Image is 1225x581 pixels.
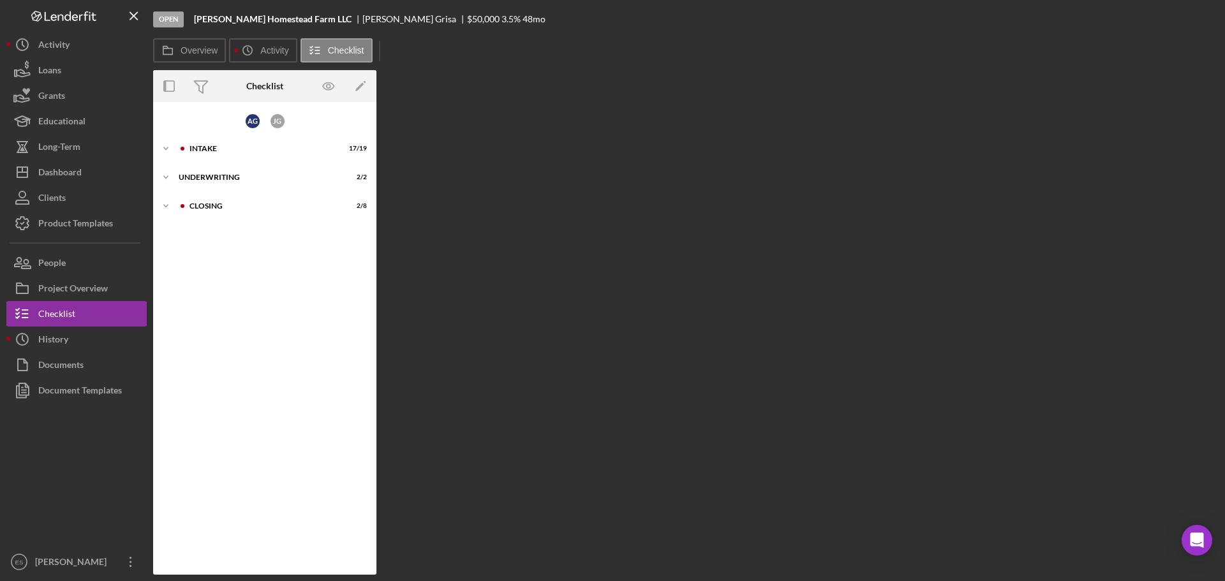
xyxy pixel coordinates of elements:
[38,327,68,355] div: History
[6,250,147,276] button: People
[38,83,65,112] div: Grants
[38,57,61,86] div: Loans
[153,11,184,27] div: Open
[246,114,260,128] div: A G
[38,301,75,330] div: Checklist
[189,145,335,152] div: Intake
[38,134,80,163] div: Long-Term
[6,352,147,378] button: Documents
[6,210,147,236] button: Product Templates
[344,173,367,181] div: 2 / 2
[6,378,147,403] button: Document Templates
[6,159,147,185] button: Dashboard
[6,301,147,327] button: Checklist
[6,549,147,575] button: ES[PERSON_NAME]
[38,185,66,214] div: Clients
[271,114,285,128] div: J G
[1182,525,1212,555] div: Open Intercom Messenger
[229,38,297,63] button: Activity
[301,38,373,63] button: Checklist
[344,202,367,210] div: 2 / 8
[38,352,84,381] div: Documents
[38,159,82,188] div: Dashboard
[15,559,24,566] text: ES
[260,45,288,55] label: Activity
[6,185,147,210] button: Clients
[38,108,85,137] div: Educational
[6,276,147,301] button: Project Overview
[179,173,335,181] div: Underwriting
[246,81,283,91] div: Checklist
[6,57,147,83] button: Loans
[6,32,147,57] button: Activity
[6,108,147,134] button: Educational
[38,276,108,304] div: Project Overview
[38,32,70,61] div: Activity
[328,45,364,55] label: Checklist
[32,549,115,578] div: [PERSON_NAME]
[153,38,226,63] button: Overview
[181,45,218,55] label: Overview
[467,13,500,24] span: $50,000
[344,145,367,152] div: 17 / 19
[194,14,352,24] b: [PERSON_NAME] Homestead Farm LLC
[501,14,521,24] div: 3.5 %
[38,250,66,279] div: People
[6,134,147,159] button: Long-Term
[189,202,335,210] div: Closing
[6,327,147,352] button: History
[6,83,147,108] button: Grants
[362,14,467,24] div: [PERSON_NAME] Grisa
[38,210,113,239] div: Product Templates
[523,14,546,24] div: 48 mo
[38,378,122,406] div: Document Templates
